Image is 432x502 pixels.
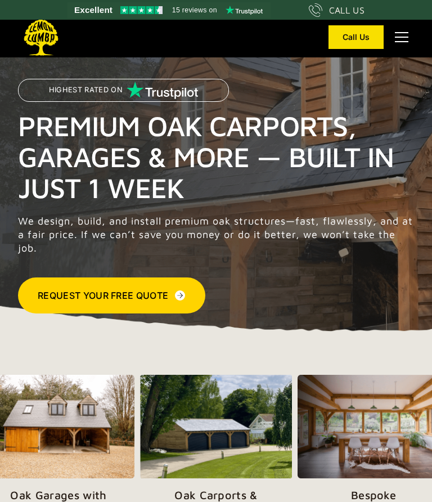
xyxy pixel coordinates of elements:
p: We design, build, and install premium oak structures—fast, flawlessly, and at a fair price. If we... [18,214,414,255]
a: CALL US [309,3,364,17]
a: Highest Rated on [18,79,229,110]
div: menu [388,24,411,51]
span: 15 reviews on [172,3,217,17]
p: Highest Rated on [49,86,123,94]
a: Call Us [328,25,384,49]
img: Trustpilot 4.5 stars [120,6,163,14]
div: Request Your Free Quote [38,289,168,302]
h1: Premium Oak Carports, Garages & More — Built in Just 1 Week [18,110,414,203]
span: Excellent [74,3,112,17]
a: Request Your Free Quote [18,277,205,313]
div: Call Us [343,33,370,41]
a: See Lemon Lumba reviews on Trustpilot [67,2,271,18]
img: Trustpilot logo [226,6,263,15]
div: CALL US [329,3,364,17]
